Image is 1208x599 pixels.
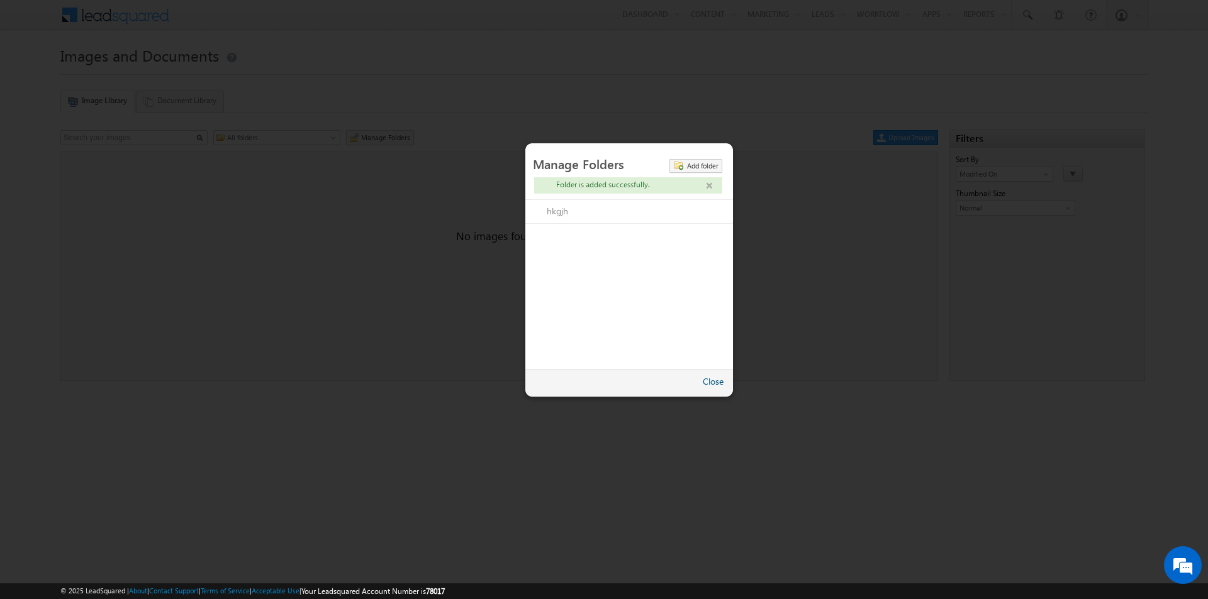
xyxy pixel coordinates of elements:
[426,586,445,596] span: 78017
[547,206,673,217] a: hkgjh
[16,116,230,376] textarea: Type your message and hit 'Enter'
[301,586,445,596] span: Your Leadsquared Account Number is
[201,586,250,595] a: Terms of Service
[533,153,725,175] h3: Manage Folders
[21,66,53,82] img: d_60004797649_company_0_60004797649
[149,586,199,595] a: Contact Support
[60,585,445,597] span: © 2025 LeadSquared | | | | |
[171,387,228,404] em: Start Chat
[669,159,722,173] button: Add folder
[703,375,724,387] a: Close
[129,586,147,595] a: About
[687,162,719,170] span: Add folder
[252,586,299,595] a: Acceptable Use
[206,6,237,36] div: Minimize live chat window
[540,179,700,190] div: Folder is added successfully.
[65,66,211,82] div: Chat with us now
